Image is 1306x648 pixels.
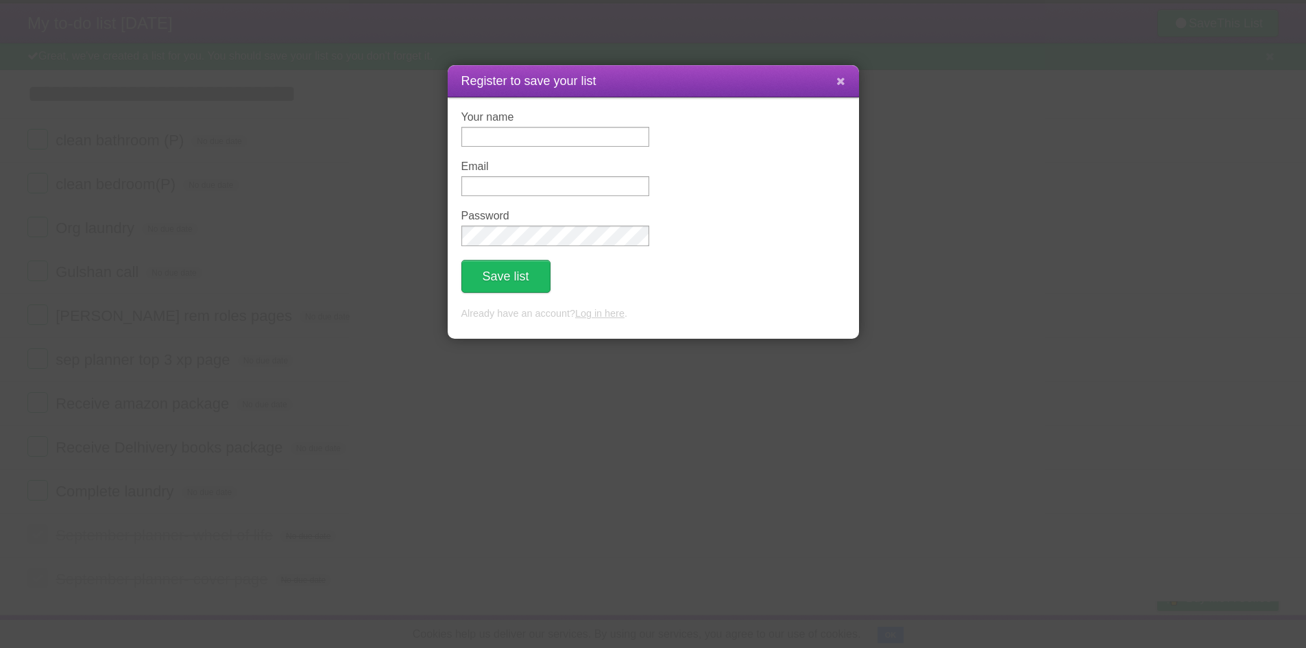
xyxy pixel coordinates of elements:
button: Save list [461,260,551,293]
a: Log in here [575,308,625,319]
h1: Register to save your list [461,72,845,91]
p: Already have an account? . [461,307,845,322]
label: Password [461,210,649,222]
label: Your name [461,111,649,123]
label: Email [461,160,649,173]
